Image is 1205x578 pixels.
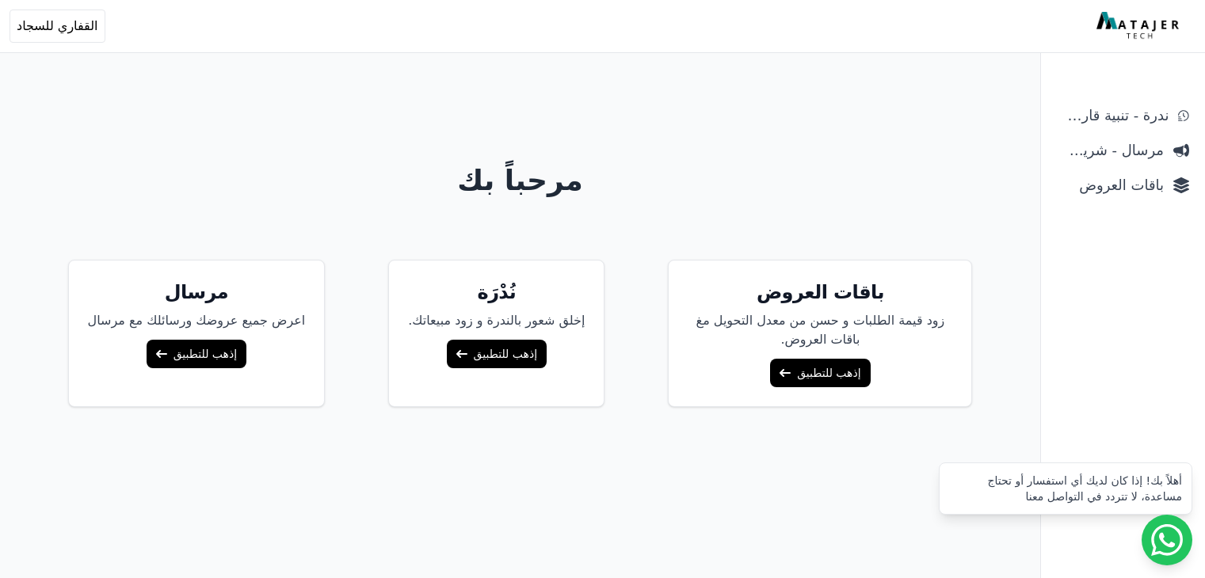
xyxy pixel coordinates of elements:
[688,279,952,305] h5: باقات العروض
[13,165,1028,196] h1: مرحباً بك
[1057,174,1164,196] span: باقات العروض
[1057,105,1169,127] span: ندرة - تنبية قارب علي النفاذ
[88,311,306,330] p: اعرض جميع عروضك ورسائلك مع مرسال
[408,279,585,305] h5: نُدْرَة
[447,340,547,368] a: إذهب للتطبيق
[10,10,105,43] button: القفاري للسجاد
[147,340,246,368] a: إذهب للتطبيق
[1096,12,1183,40] img: MatajerTech Logo
[88,279,306,305] h5: مرسال
[688,311,952,349] p: زود قيمة الطلبات و حسن من معدل التحويل مغ باقات العروض.
[770,359,870,387] a: إذهب للتطبيق
[17,17,98,36] span: القفاري للسجاد
[1057,139,1164,162] span: مرسال - شريط دعاية
[408,311,585,330] p: إخلق شعور بالندرة و زود مبيعاتك.
[949,473,1182,504] div: أهلاً بك! إذا كان لديك أي استفسار أو تحتاج مساعدة، لا تتردد في التواصل معنا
